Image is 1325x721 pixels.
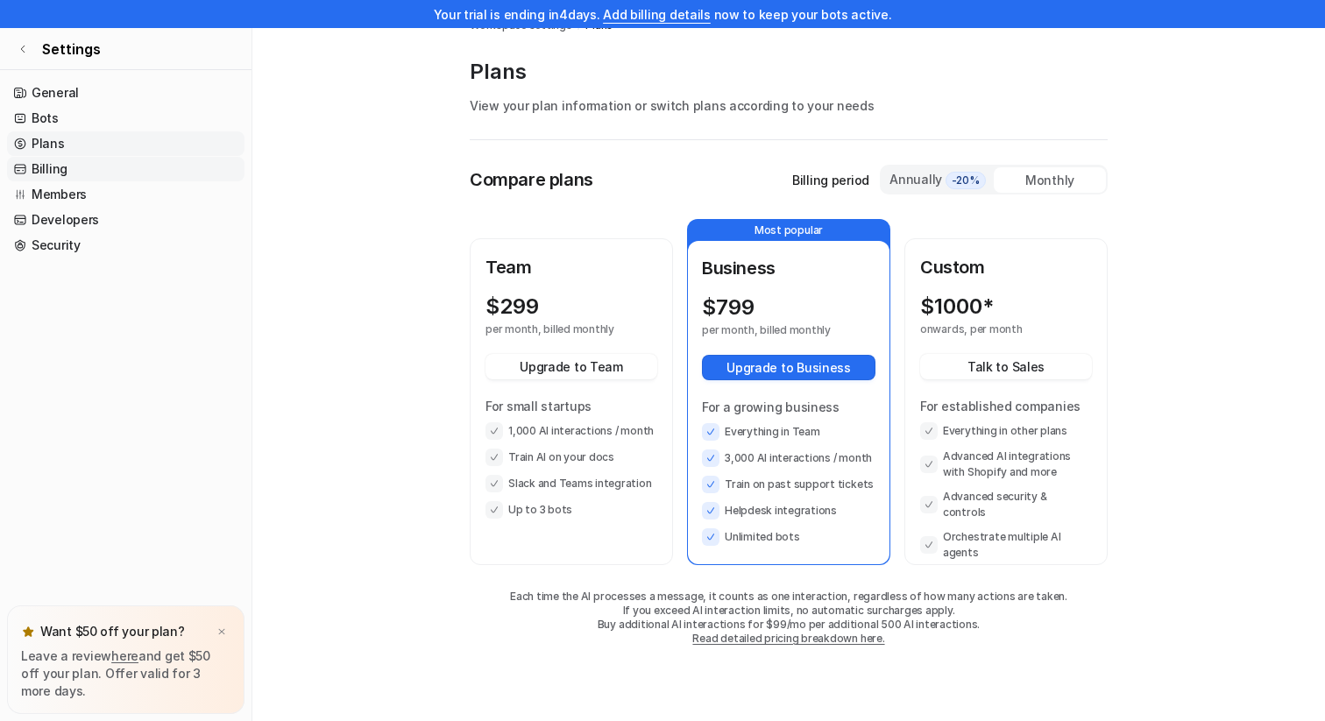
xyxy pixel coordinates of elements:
[7,233,244,258] a: Security
[603,7,711,22] a: Add billing details
[920,354,1092,379] button: Talk to Sales
[920,294,994,319] p: $ 1000*
[485,254,657,280] p: Team
[7,208,244,232] a: Developers
[946,172,986,189] span: -20%
[702,295,755,320] p: $ 799
[920,449,1092,480] li: Advanced AI integrations with Shopify and more
[21,625,35,639] img: star
[485,422,657,440] li: 1,000 AI interactions / month
[688,220,889,241] p: Most popular
[702,528,875,546] li: Unlimited bots
[216,626,227,638] img: x
[889,170,987,189] div: Annually
[485,397,657,415] p: For small startups
[702,255,875,281] p: Business
[702,323,844,337] p: per month, billed monthly
[470,58,1108,86] p: Plans
[702,476,875,493] li: Train on past support tickets
[920,397,1092,415] p: For established companies
[485,354,657,379] button: Upgrade to Team
[485,449,657,466] li: Train AI on your docs
[470,96,1108,115] p: View your plan information or switch plans according to your needs
[485,501,657,519] li: Up to 3 bots
[111,648,138,663] a: here
[920,322,1060,336] p: onwards, per month
[920,254,1092,280] p: Custom
[994,167,1106,193] div: Monthly
[920,529,1092,561] li: Orchestrate multiple AI agents
[40,623,185,640] p: Want $50 off your plan?
[702,398,875,416] p: For a growing business
[702,449,875,467] li: 3,000 AI interactions / month
[920,489,1092,520] li: Advanced security & controls
[7,182,244,207] a: Members
[42,39,101,60] span: Settings
[702,502,875,520] li: Helpdesk integrations
[7,106,244,131] a: Bots
[470,590,1108,604] p: Each time the AI processes a message, it counts as one interaction, regardless of how many action...
[485,294,539,319] p: $ 299
[702,355,875,380] button: Upgrade to Business
[470,618,1108,632] p: Buy additional AI interactions for $99/mo per additional 500 AI interactions.
[7,81,244,105] a: General
[920,422,1092,440] li: Everything in other plans
[485,475,657,492] li: Slack and Teams integration
[470,604,1108,618] p: If you exceed AI interaction limits, no automatic surcharges apply.
[692,632,884,645] a: Read detailed pricing breakdown here.
[7,157,244,181] a: Billing
[7,131,244,156] a: Plans
[792,171,869,189] p: Billing period
[470,166,593,193] p: Compare plans
[702,423,875,441] li: Everything in Team
[21,647,230,700] p: Leave a review and get $50 off your plan. Offer valid for 3 more days.
[485,322,626,336] p: per month, billed monthly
